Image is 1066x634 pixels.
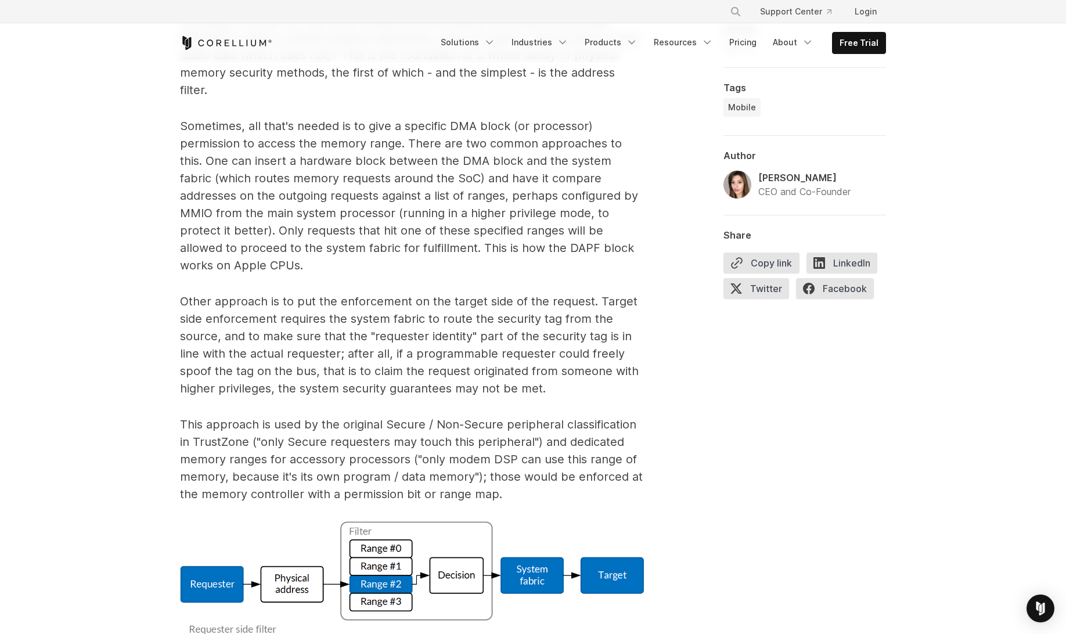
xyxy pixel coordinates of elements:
div: Share [723,229,886,241]
a: Support Center [751,1,841,22]
span: Twitter [723,278,789,299]
span: LinkedIn [806,253,877,273]
a: Solutions [434,32,502,53]
a: Login [845,1,886,22]
a: About [766,32,820,53]
button: Copy link [723,253,799,273]
div: Navigation Menu [434,32,886,54]
p: Other approach is to put the enforcement on the target side of the request. Target side enforceme... [180,293,644,397]
a: Twitter [723,278,796,304]
div: CEO and Co-Founder [758,185,851,199]
a: Facebook [796,278,881,304]
span: Mobile [728,102,756,113]
a: LinkedIn [806,253,884,278]
p: Sometimes, all that's needed is to give a specific DMA block (or processor) permission to access ... [180,117,644,274]
a: Industries [505,32,575,53]
p: This approach is used by the original Secure / Non-Secure peripheral classification in TrustZone ... [180,416,644,503]
div: Navigation Menu [716,1,886,22]
span: Facebook [796,278,874,299]
div: Open Intercom Messenger [1027,595,1054,622]
div: [PERSON_NAME] [758,171,851,185]
button: Search [725,1,746,22]
div: Tags [723,82,886,93]
a: Resources [647,32,720,53]
a: Mobile [723,98,761,117]
img: Amanda Gorton [723,171,751,199]
a: Corellium Home [180,36,272,50]
a: Pricing [722,32,764,53]
a: Free Trial [833,33,885,53]
a: Products [578,32,644,53]
div: Author [723,150,886,161]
